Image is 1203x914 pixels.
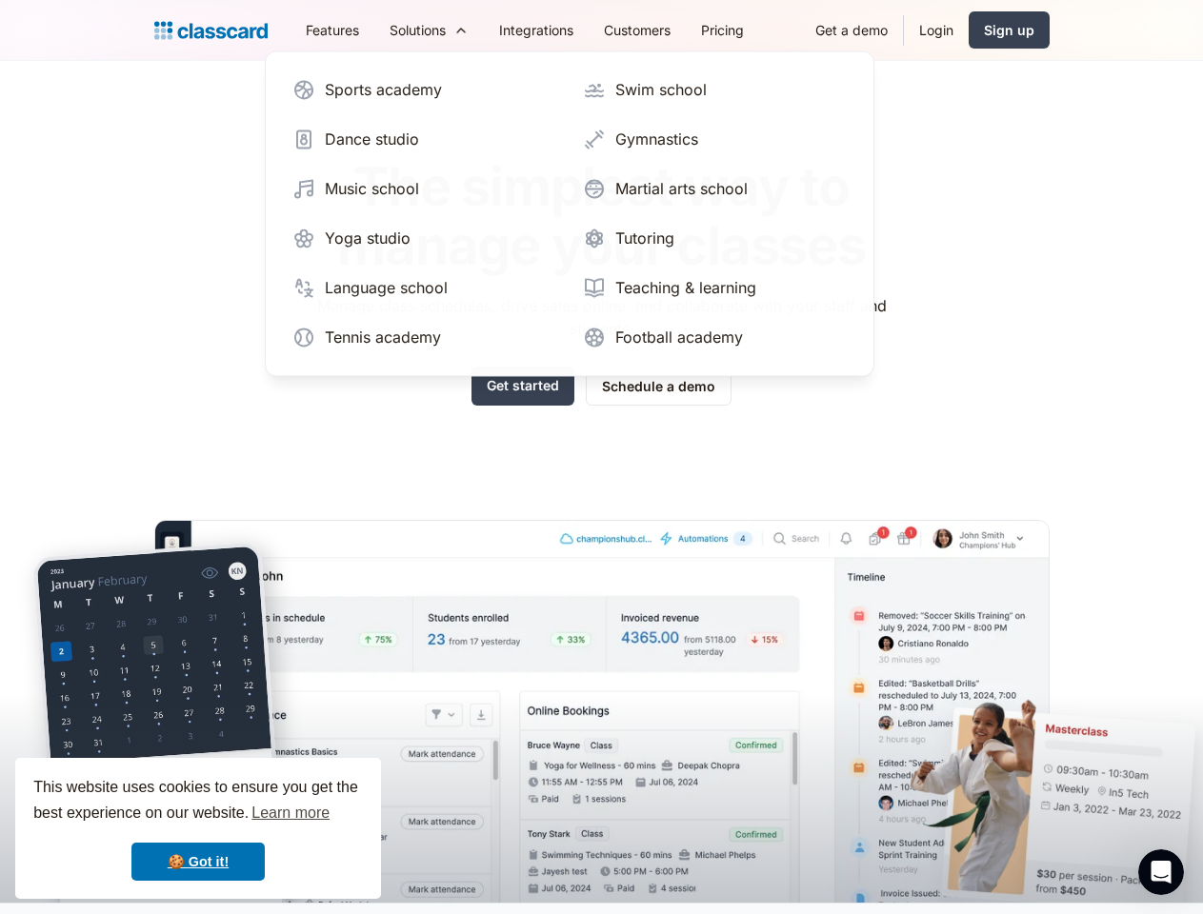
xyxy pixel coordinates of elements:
[249,799,332,827] a: learn more about cookies
[484,9,589,51] a: Integrations
[575,219,854,257] a: Tutoring
[615,128,698,150] div: Gymnastics
[615,227,674,249] div: Tutoring
[904,9,969,51] a: Login
[325,177,419,200] div: Music school
[615,326,743,348] div: Football academy
[969,11,1050,49] a: Sign up
[325,128,419,150] div: Dance studio
[575,268,854,307] a: Teaching & learning
[154,17,268,44] a: Logo
[575,70,854,109] a: Swim school
[265,50,874,376] nav: Solutions
[374,9,484,51] div: Solutions
[575,120,854,158] a: Gymnastics
[586,367,732,406] a: Schedule a demo
[131,843,265,881] a: dismiss cookie message
[285,169,564,208] a: Music school
[984,20,1034,40] div: Sign up
[589,9,686,51] a: Customers
[575,318,854,356] a: Football academy
[325,78,442,101] div: Sports academy
[615,78,707,101] div: Swim school
[325,326,441,348] div: Tennis academy
[285,318,564,356] a: Tennis academy
[285,268,564,307] a: Language school
[686,9,759,51] a: Pricing
[33,776,363,827] span: This website uses cookies to ensure you get the best experience on our website.
[471,367,574,406] a: Get started
[1138,849,1184,895] iframe: Intercom live chat
[285,219,564,257] a: Yoga studio
[575,169,854,208] a: Martial arts school
[15,758,381,899] div: cookieconsent
[285,120,564,158] a: Dance studio
[325,227,411,249] div: Yoga studio
[800,9,903,51] a: Get a demo
[615,276,756,299] div: Teaching & learning
[285,70,564,109] a: Sports academy
[390,20,446,40] div: Solutions
[291,9,374,51] a: Features
[615,177,748,200] div: Martial arts school
[325,276,448,299] div: Language school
